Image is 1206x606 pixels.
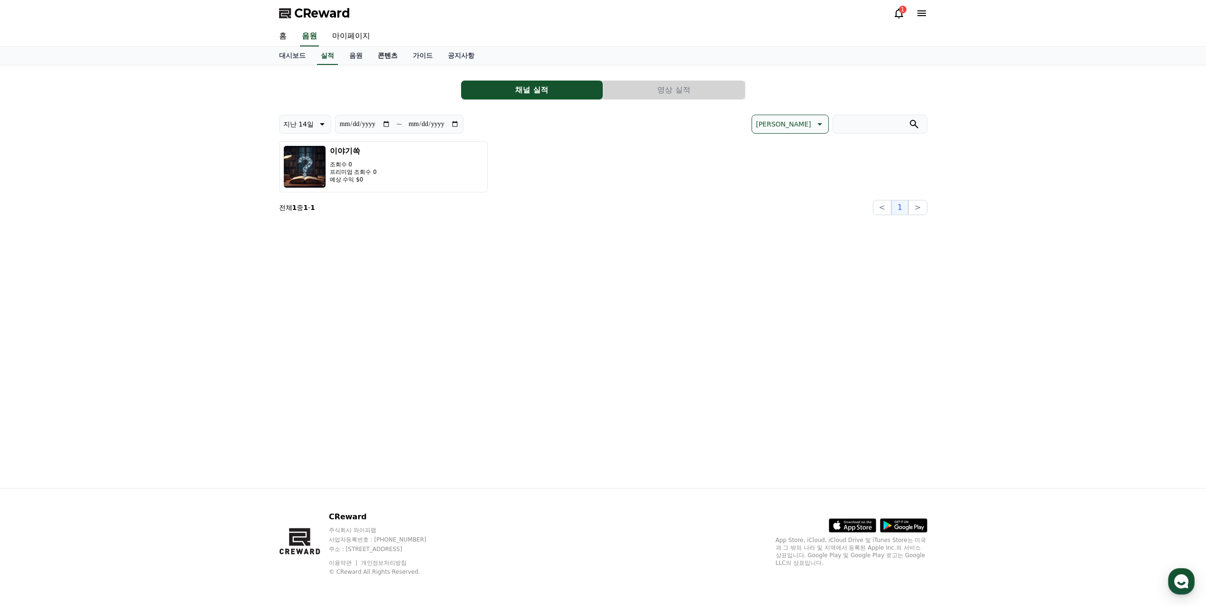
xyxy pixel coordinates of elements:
[317,47,338,65] a: 실적
[330,176,377,183] p: 예상 수익 $0
[603,81,745,99] a: 영상 실적
[279,115,331,134] button: 지난 14일
[329,526,444,534] p: 주식회사 와이피랩
[310,204,315,211] strong: 1
[329,536,444,543] p: 사업자등록번호 : [PHONE_NUMBER]
[283,145,326,188] img: 이야기쏙
[756,118,811,131] p: [PERSON_NAME]
[329,568,444,576] p: © CReward All Rights Reserved.
[329,545,444,553] p: 주소 : [STREET_ADDRESS]
[893,8,905,19] a: 1
[63,300,122,324] a: 대화
[776,536,927,567] p: App Store, iCloud, iCloud Drive 및 iTunes Store는 미국과 그 밖의 나라 및 지역에서 등록된 Apple Inc.의 서비스 상표입니다. Goo...
[87,315,98,323] span: 대화
[899,6,907,13] div: 1
[329,511,444,523] p: CReward
[891,200,908,215] button: 1
[292,204,297,211] strong: 1
[396,118,402,130] p: ~
[330,168,377,176] p: 프리미엄 조회수 0
[279,203,315,212] p: 전체 중 -
[294,6,350,21] span: CReward
[325,27,378,46] a: 마이페이지
[361,560,407,566] a: 개인정보처리방침
[603,81,745,99] button: 영상 실적
[300,27,319,46] a: 음원
[329,560,359,566] a: 이용약관
[873,200,891,215] button: <
[279,141,488,192] button: 이야기쏙 조회수 0 프리미엄 조회수 0 예상 수익 $0
[122,300,182,324] a: 설정
[908,200,927,215] button: >
[370,47,405,65] a: 콘텐츠
[283,118,314,131] p: 지난 14일
[303,204,308,211] strong: 1
[146,315,158,322] span: 설정
[30,315,36,322] span: 홈
[461,81,603,99] button: 채널 실적
[330,161,377,168] p: 조회수 0
[342,47,370,65] a: 음원
[279,6,350,21] a: CReward
[405,47,440,65] a: 가이드
[440,47,482,65] a: 공지사항
[330,145,377,157] h3: 이야기쏙
[272,27,294,46] a: 홈
[272,47,313,65] a: 대시보드
[3,300,63,324] a: 홈
[752,115,828,134] button: [PERSON_NAME]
